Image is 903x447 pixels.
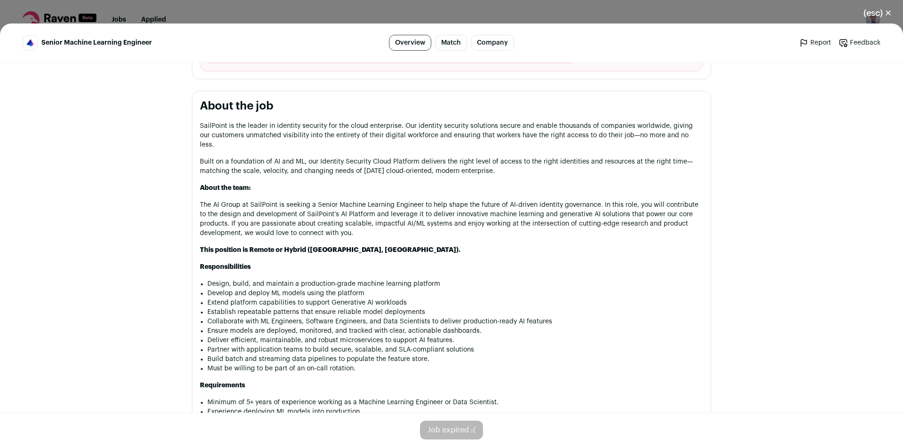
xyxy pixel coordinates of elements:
li: Collaborate with ML Engineers, Software Engineers, and Data Scientists to deliver production-read... [207,317,703,326]
a: Company [471,35,514,51]
h2: About the job [200,99,703,114]
a: Feedback [839,38,880,47]
strong: This position is Remote or Hybrid ([GEOGRAPHIC_DATA], [GEOGRAPHIC_DATA]). [200,247,460,253]
li: Ensure models are deployed, monitored, and tracked with clear, actionable dashboards. [207,326,703,336]
button: Close modal [852,3,903,24]
span: Senior Machine Learning Engineer [41,38,152,47]
li: Build batch and streaming data pipelines to populate the feature store. [207,354,703,364]
p: The AI Group at SailPoint is seeking a Senior Machine Learning Engineer to help shape the future ... [200,200,703,238]
li: Establish repeatable patterns that ensure reliable model deployments [207,307,703,317]
li: Experience deploying ML models into production. [207,407,703,416]
a: Match [435,35,467,51]
p: Built on a foundation of AI and ML, our Identity Security Cloud Platform delivers the right level... [200,157,703,176]
li: Deliver efficient, maintainable, and robust microservices to support AI features. [207,336,703,345]
img: 0eb403086904c7570d4bfa13252e9632d840e513e3b80cf6a9f05e8eccbc6fcd.jpg [23,36,37,50]
li: Minimum of 5+ years of experience working as a Machine Learning Engineer or Data Scientist. [207,398,703,407]
strong: Requirements [200,382,245,389]
li: Design, build, and maintain a production-grade machine learning platform [207,279,703,289]
strong: About the team: [200,185,251,191]
a: Report [799,38,831,47]
p: SailPoint is the leader in identity security for the cloud enterprise. Our identity security solu... [200,121,703,149]
li: Must be willing to be part of an on-call rotation. [207,364,703,373]
li: Extend platform capabilities to support Generative AI workloads [207,298,703,307]
li: Develop and deploy ML models using the platform [207,289,703,298]
a: Overview [389,35,431,51]
li: Partner with application teams to build secure, scalable, and SLA-compliant solutions [207,345,703,354]
strong: Responsibilities [200,264,251,270]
